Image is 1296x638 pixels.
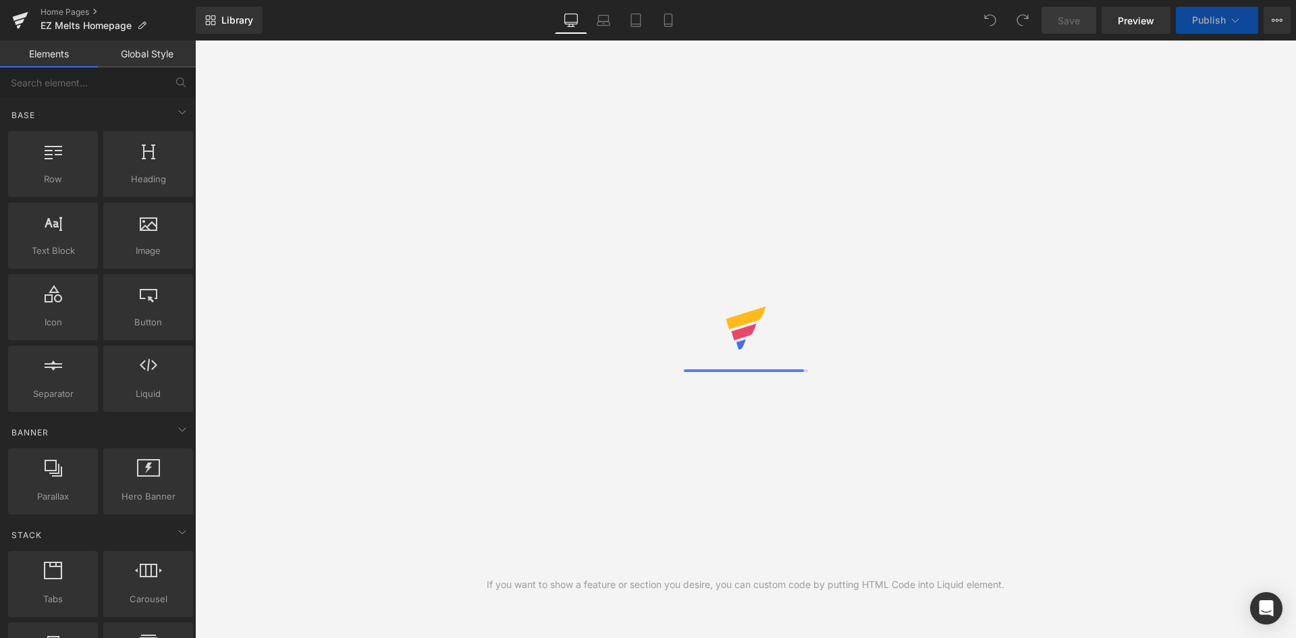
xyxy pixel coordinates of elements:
span: Parallax [12,489,94,504]
span: Carousel [107,592,189,606]
a: Mobile [652,7,684,34]
span: Tabs [12,592,94,606]
button: Publish [1176,7,1258,34]
span: Library [221,14,253,26]
span: Banner [10,426,50,439]
span: Text Block [12,244,94,258]
span: Hero Banner [107,489,189,504]
button: Redo [1009,7,1036,34]
span: Image [107,244,189,258]
span: Button [107,315,189,329]
a: Home Pages [40,7,196,18]
span: Liquid [107,387,189,401]
div: Open Intercom Messenger [1250,592,1282,624]
span: Preview [1118,14,1154,28]
button: More [1264,7,1291,34]
span: Publish [1192,15,1226,26]
a: Tablet [620,7,652,34]
span: Base [10,109,36,122]
a: Global Style [98,41,196,68]
button: Undo [977,7,1004,34]
span: EZ Melts Homepage [40,20,132,31]
a: New Library [196,7,263,34]
a: Preview [1102,7,1170,34]
div: If you want to show a feature or section you desire, you can custom code by putting HTML Code int... [487,577,1004,592]
span: Icon [12,315,94,329]
span: Separator [12,387,94,401]
span: Heading [107,172,189,186]
span: Save [1058,14,1080,28]
span: Row [12,172,94,186]
a: Laptop [587,7,620,34]
span: Stack [10,529,43,541]
a: Desktop [555,7,587,34]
